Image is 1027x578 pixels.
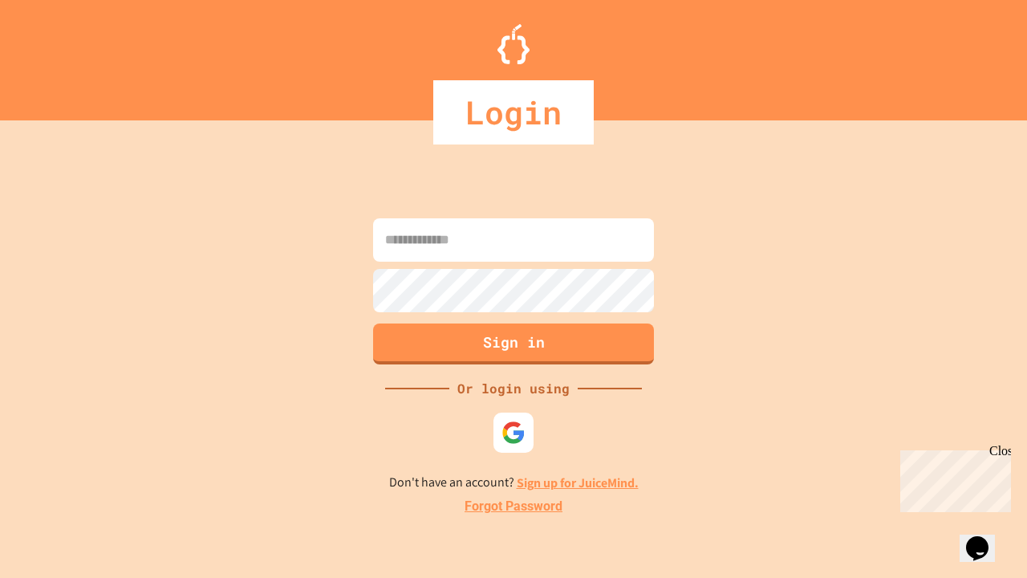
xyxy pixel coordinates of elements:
p: Don't have an account? [389,473,639,493]
div: Login [433,80,594,144]
button: Sign in [373,324,654,364]
img: google-icon.svg [501,421,526,445]
img: Logo.svg [497,24,530,64]
div: Chat with us now!Close [6,6,111,102]
iframe: chat widget [894,444,1011,512]
a: Sign up for JuiceMind. [517,474,639,491]
div: Or login using [449,379,578,398]
a: Forgot Password [465,497,562,516]
iframe: chat widget [960,514,1011,562]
